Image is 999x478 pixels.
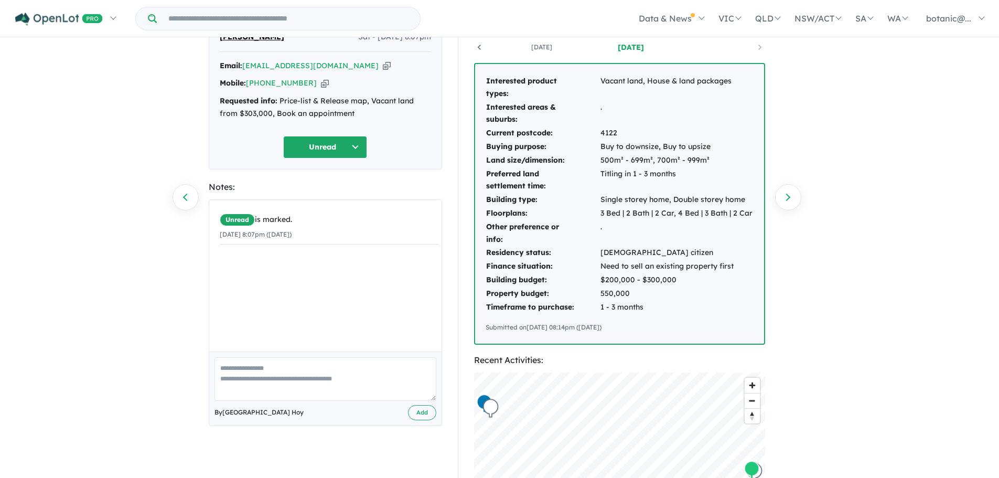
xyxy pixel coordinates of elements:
[486,246,600,260] td: Residency status:
[486,154,600,167] td: Land size/dimension:
[600,193,753,207] td: Single storey home, Double storey home
[242,61,379,70] a: [EMAIL_ADDRESS][DOMAIN_NAME]
[220,230,292,238] small: [DATE] 8:07pm ([DATE])
[283,136,367,158] button: Unread
[486,101,600,127] td: Interested areas & suburbs:
[600,287,753,301] td: 550,000
[220,214,255,226] span: Unread
[745,393,760,408] button: Zoom out
[486,322,754,333] div: Submitted on [DATE] 08:14pm ([DATE])
[497,42,586,52] a: [DATE]
[600,220,753,247] td: .
[220,214,439,226] div: is marked.
[745,408,760,423] button: Reset bearing to north
[600,75,753,101] td: Vacant land, House & land packages
[745,409,760,423] span: Reset bearing to north
[486,126,600,140] td: Current postcode:
[321,78,329,89] button: Copy
[214,407,304,418] span: By [GEOGRAPHIC_DATA] Hoy
[600,207,753,220] td: 3 Bed | 2 Bath | 2 Car, 4 Bed | 3 Bath | 2 Car
[486,193,600,207] td: Building type:
[600,301,753,314] td: 1 - 3 months
[745,378,760,393] button: Zoom in
[600,246,753,260] td: [DEMOGRAPHIC_DATA] citizen
[474,353,765,367] div: Recent Activities:
[476,394,492,413] div: Map marker
[486,301,600,314] td: Timeframe to purchase:
[209,180,442,194] div: Notes:
[600,101,753,127] td: .
[383,60,391,71] button: Copy
[926,13,971,24] span: botanic@...
[600,260,753,273] td: Need to sell an existing property first
[246,78,317,88] a: [PHONE_NUMBER]
[600,167,753,194] td: Titling in 1 - 3 months
[486,75,600,101] td: Interested product types:
[220,61,242,70] strong: Email:
[600,126,753,140] td: 4122
[486,220,600,247] td: Other preference or info:
[482,399,498,418] div: Map marker
[486,207,600,220] td: Floorplans:
[600,154,753,167] td: 500m² - 699m², 700m² - 999m²
[486,167,600,194] td: Preferred land settlement time:
[600,140,753,154] td: Buy to downsize, Buy to upsize
[220,96,277,105] strong: Requested info:
[159,7,418,30] input: Try estate name, suburb, builder or developer
[15,13,103,26] img: Openlot PRO Logo White
[486,140,600,154] td: Buying purpose:
[486,287,600,301] td: Property budget:
[408,405,436,420] button: Add
[220,78,246,88] strong: Mobile:
[486,273,600,287] td: Building budget:
[220,95,431,120] div: Price-list & Release map, Vacant land from $303,000, Book an appointment
[586,42,675,52] a: [DATE]
[600,273,753,287] td: $200,000 - $300,000
[486,260,600,273] td: Finance situation:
